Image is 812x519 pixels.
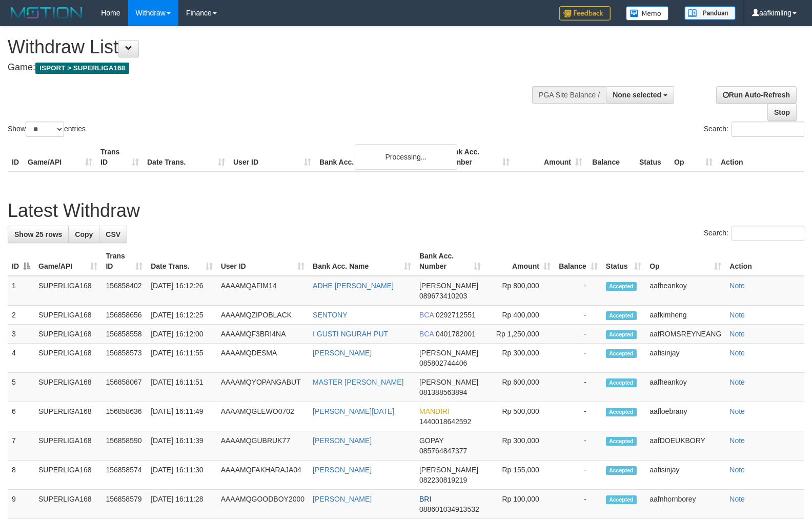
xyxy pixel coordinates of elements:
[670,143,717,172] th: Op
[8,344,34,373] td: 4
[704,226,804,241] label: Search:
[8,5,86,21] img: MOTION_logo.png
[485,276,554,306] td: Rp 800,000
[8,373,34,402] td: 5
[555,431,602,461] td: -
[586,143,635,172] th: Balance
[8,402,34,431] td: 6
[555,461,602,490] td: -
[101,247,147,276] th: Trans ID: activate to sort column ascending
[101,325,147,344] td: 156858558
[68,226,99,243] a: Copy
[8,143,24,172] th: ID
[684,6,736,20] img: panduan.png
[309,247,415,276] th: Bank Acc. Name: activate to sort column ascending
[34,490,101,519] td: SUPERLIGA168
[8,226,69,243] a: Show 25 rows
[313,349,372,357] a: [PERSON_NAME]
[485,344,554,373] td: Rp 300,000
[34,373,101,402] td: SUPERLIGA168
[313,311,347,319] a: SENTONY
[313,436,372,445] a: [PERSON_NAME]
[645,490,725,519] td: aafnhornborey
[606,437,637,446] span: Accepted
[8,201,804,221] h1: Latest Withdraw
[217,276,309,306] td: AAAAMQAFIM14
[147,247,216,276] th: Date Trans.: activate to sort column ascending
[729,466,745,474] a: Note
[313,407,394,415] a: [PERSON_NAME][DATE]
[217,431,309,461] td: AAAAMQGUBRUK77
[485,247,554,276] th: Amount: activate to sort column ascending
[147,490,216,519] td: [DATE] 16:11:28
[75,230,93,238] span: Copy
[717,143,804,172] th: Action
[101,373,147,402] td: 156858067
[555,490,602,519] td: -
[419,505,479,513] span: Copy 088601034913532 to clipboard
[729,407,745,415] a: Note
[732,122,804,137] input: Search:
[8,122,86,137] label: Show entries
[313,495,372,503] a: [PERSON_NAME]
[8,431,34,461] td: 7
[217,490,309,519] td: AAAAMQGOODBOY2000
[767,104,797,121] a: Stop
[645,461,725,490] td: aafisinjay
[606,86,674,104] button: None selected
[24,143,96,172] th: Game/API
[419,495,431,503] span: BRI
[606,330,637,339] span: Accepted
[555,276,602,306] td: -
[147,276,216,306] td: [DATE] 16:12:26
[34,306,101,325] td: SUPERLIGA168
[147,306,216,325] td: [DATE] 16:12:25
[436,330,476,338] span: Copy 0401782001 to clipboard
[419,349,478,357] span: [PERSON_NAME]
[106,230,120,238] span: CSV
[645,306,725,325] td: aafkimheng
[217,247,309,276] th: User ID: activate to sort column ascending
[217,306,309,325] td: AAAAMQZIPOBLACK
[8,63,531,73] h4: Game:
[217,373,309,402] td: AAAAMQYOPANGABUT
[635,143,670,172] th: Status
[606,311,637,320] span: Accepted
[415,247,485,276] th: Bank Acc. Number: activate to sort column ascending
[645,402,725,431] td: aafloebrany
[606,282,637,291] span: Accepted
[419,466,478,474] span: [PERSON_NAME]
[8,325,34,344] td: 3
[34,431,101,461] td: SUPERLIGA168
[729,378,745,386] a: Note
[99,226,127,243] a: CSV
[419,292,467,300] span: Copy 089673410203 to clipboard
[313,282,394,290] a: ADHE [PERSON_NAME]
[419,330,434,338] span: BCA
[419,388,467,396] span: Copy 081388563894 to clipboard
[485,306,554,325] td: Rp 400,000
[26,122,64,137] select: Showentries
[8,37,531,57] h1: Withdraw List
[419,407,450,415] span: MANDIRI
[606,349,637,358] span: Accepted
[485,461,554,490] td: Rp 155,000
[613,91,661,99] span: None selected
[14,230,62,238] span: Show 25 rows
[8,276,34,306] td: 1
[704,122,804,137] label: Search:
[729,282,745,290] a: Note
[34,247,101,276] th: Game/API: activate to sort column ascending
[559,6,611,21] img: Feedback.jpg
[716,86,797,104] a: Run Auto-Refresh
[555,373,602,402] td: -
[555,306,602,325] td: -
[8,247,34,276] th: ID: activate to sort column descending
[229,143,315,172] th: User ID
[602,247,645,276] th: Status: activate to sort column ascending
[729,311,745,319] a: Note
[147,461,216,490] td: [DATE] 16:11:30
[35,63,129,74] span: ISPORT > SUPERLIGA168
[355,144,457,170] div: Processing...
[8,490,34,519] td: 9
